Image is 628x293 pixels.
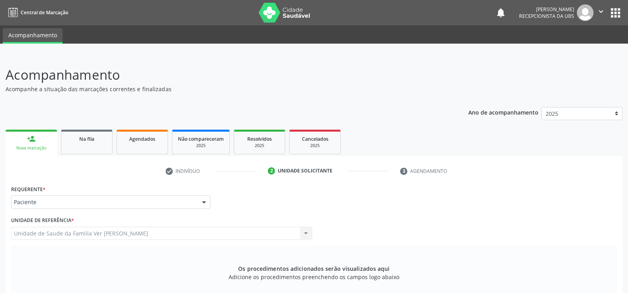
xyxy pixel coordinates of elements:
[178,143,224,149] div: 2025
[577,4,594,21] img: img
[3,28,63,44] a: Acompanhamento
[11,214,74,227] label: Unidade de referência
[11,145,52,151] div: Nova marcação
[21,9,68,16] span: Central de Marcação
[79,136,94,142] span: Na fila
[495,7,506,18] button: notifications
[247,136,272,142] span: Resolvidos
[229,273,399,281] span: Adicione os procedimentos preenchendo os campos logo abaixo
[302,136,328,142] span: Cancelados
[14,198,194,206] span: Paciente
[238,264,389,273] span: Os procedimentos adicionados serão visualizados aqui
[519,13,574,19] span: Recepcionista da UBS
[6,6,68,19] a: Central de Marcação
[129,136,155,142] span: Agendados
[609,6,622,20] button: apps
[27,134,36,143] div: person_add
[6,65,437,85] p: Acompanhamento
[519,6,574,13] div: [PERSON_NAME]
[594,4,609,21] button: 
[597,7,605,16] i: 
[240,143,279,149] div: 2025
[6,85,437,93] p: Acompanhe a situação das marcações correntes e finalizadas
[468,107,538,117] p: Ano de acompanhamento
[11,183,46,195] label: Requerente
[278,167,332,174] div: Unidade solicitante
[178,136,224,142] span: Não compareceram
[295,143,335,149] div: 2025
[268,167,275,174] div: 2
